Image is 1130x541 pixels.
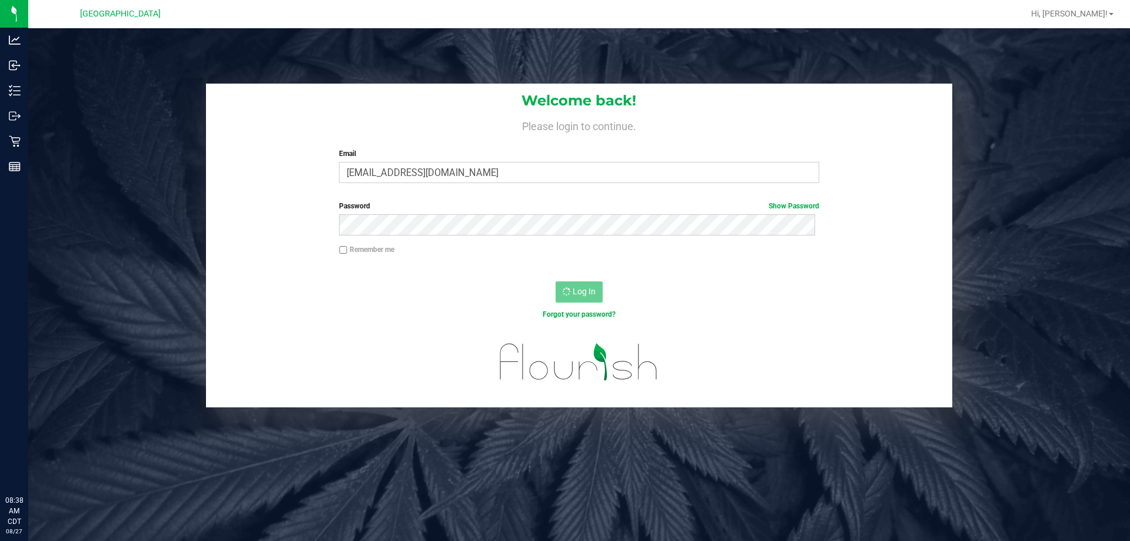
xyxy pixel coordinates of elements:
[339,246,347,254] input: Remember me
[5,527,23,536] p: 08/27
[556,281,603,303] button: Log In
[9,110,21,122] inline-svg: Outbound
[206,93,952,108] h1: Welcome back!
[9,59,21,71] inline-svg: Inbound
[9,135,21,147] inline-svg: Retail
[5,495,23,527] p: 08:38 AM CDT
[486,332,672,392] img: flourish_logo.svg
[339,244,394,255] label: Remember me
[573,287,596,296] span: Log In
[206,118,952,132] h4: Please login to continue.
[9,34,21,46] inline-svg: Analytics
[9,85,21,97] inline-svg: Inventory
[80,9,161,19] span: [GEOGRAPHIC_DATA]
[339,202,370,210] span: Password
[9,161,21,172] inline-svg: Reports
[1031,9,1108,18] span: Hi, [PERSON_NAME]!
[543,310,616,318] a: Forgot your password?
[339,148,819,159] label: Email
[769,202,819,210] a: Show Password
